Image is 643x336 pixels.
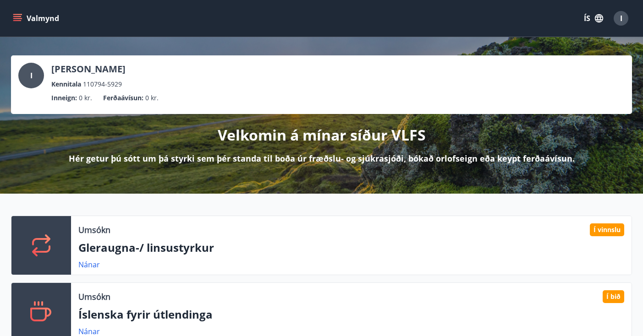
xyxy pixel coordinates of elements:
[30,70,33,81] span: I
[590,223,624,236] div: Í vinnslu
[78,291,110,303] p: Umsókn
[579,10,608,27] button: ÍS
[78,260,100,270] a: Nánar
[218,125,426,145] p: Velkomin á mínar síður VLFS
[78,307,624,322] p: Íslenska fyrir útlendinga
[610,7,632,29] button: I
[620,13,622,23] span: I
[79,93,92,103] span: 0 kr.
[78,240,624,255] p: Gleraugna-/ linsustyrkur
[83,79,122,89] span: 110794-5929
[78,224,110,236] p: Umsókn
[51,63,126,76] p: [PERSON_NAME]
[603,290,624,303] div: Í bið
[69,152,575,164] p: Hér getur þú sótt um þá styrki sem þér standa til boða úr fræðslu- og sjúkrasjóði, bókað orlofsei...
[51,79,81,89] p: Kennitala
[11,10,63,27] button: menu
[145,93,159,103] span: 0 kr.
[103,93,143,103] p: Ferðaávísun :
[51,93,77,103] p: Inneign :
